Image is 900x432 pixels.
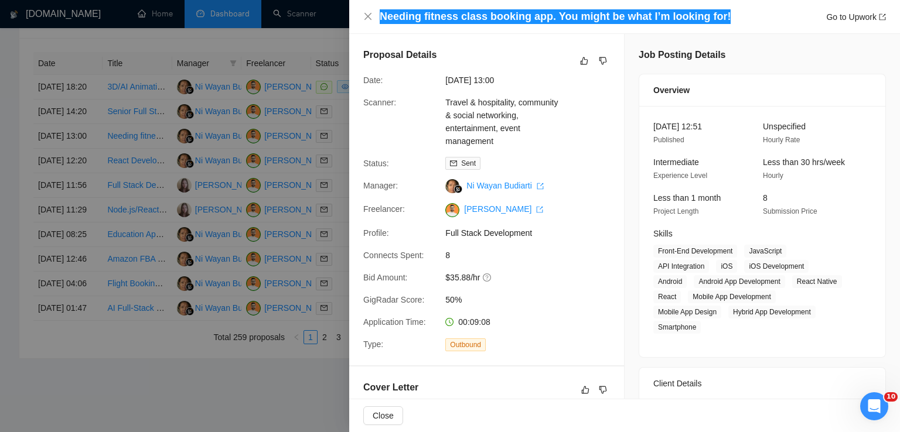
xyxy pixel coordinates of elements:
[363,317,426,327] span: Application Time:
[763,193,768,203] span: 8
[450,160,457,167] span: mail
[728,306,816,318] span: Hybrid App Development
[653,290,681,303] span: React
[466,181,543,190] a: Ni Wayan Budiarti export
[578,383,592,397] button: like
[653,368,871,399] div: Client Details
[694,275,785,288] span: Android App Development
[653,193,721,203] span: Less than 1 month
[373,409,394,422] span: Close
[596,54,610,68] button: dislike
[363,406,403,425] button: Close
[458,317,490,327] span: 00:09:08
[599,56,607,66] span: dislike
[581,385,589,395] span: like
[653,136,684,144] span: Published
[380,9,731,24] h4: Needing fitness class booking app. You might be what I’m looking for!
[454,185,462,193] img: gigradar-bm.png
[445,318,454,326] span: clock-circle
[653,157,699,167] span: Intermediate
[363,12,373,22] button: Close
[716,260,737,273] span: iOS
[653,84,690,97] span: Overview
[653,260,709,273] span: API Integration
[653,229,673,238] span: Skills
[445,227,621,239] span: Full Stack Development
[536,206,543,213] span: export
[596,383,610,397] button: dislike
[653,275,687,288] span: Android
[445,271,621,284] span: $35.88/hr
[363,251,424,260] span: Connects Spent:
[363,48,437,62] h5: Proposal Details
[860,392,888,420] iframe: Intercom live chat
[363,295,424,304] span: GigRadar Score:
[445,74,621,87] span: [DATE] 13:00
[653,122,702,131] span: [DATE] 12:51
[653,207,698,215] span: Project Length
[363,228,389,238] span: Profile:
[792,275,842,288] span: React Native
[580,56,588,66] span: like
[763,122,806,131] span: Unspecified
[763,136,800,144] span: Hourly Rate
[653,321,701,334] span: Smartphone
[363,159,389,168] span: Status:
[639,48,725,62] h5: Job Posting Details
[363,98,396,107] span: Scanner:
[879,13,886,20] span: export
[653,245,737,258] span: Front-End Development
[744,260,809,273] span: iOS Development
[363,273,408,282] span: Bid Amount:
[577,54,591,68] button: like
[363,340,383,349] span: Type:
[653,172,707,180] span: Experience Level
[599,385,607,395] span: dislike
[445,338,486,351] span: Outbound
[363,204,405,214] span: Freelancer:
[363,181,398,190] span: Manager:
[653,306,721,318] span: Mobile App Design
[826,12,886,22] a: Go to Upworkexport
[363,76,383,85] span: Date:
[363,380,418,395] h5: Cover Letter
[445,98,558,146] a: Travel & hospitality, community & social networking, entertainment, event management
[445,203,459,217] img: c1NLmzrk-0pBZjOo1nLSJnOz0itNHKTdmMHAt8VIsLFzaWqqsJDJtcFyV3OYvrqgu3
[483,273,492,282] span: question-circle
[363,12,373,21] span: close
[445,249,621,262] span: 8
[461,159,476,167] span: Sent
[537,183,544,190] span: export
[445,293,621,306] span: 50%
[763,157,845,167] span: Less than 30 hrs/week
[744,245,786,258] span: JavaScript
[884,392,898,402] span: 10
[464,204,543,214] a: [PERSON_NAME] export
[763,207,817,215] span: Submission Price
[688,290,775,303] span: Mobile App Development
[763,172,783,180] span: Hourly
